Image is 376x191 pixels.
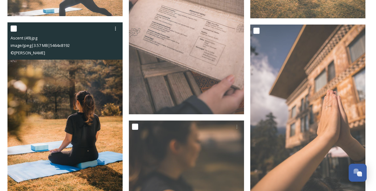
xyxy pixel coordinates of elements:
[11,43,70,48] span: image/jpeg | 3.57 MB | 5464 x 8192
[11,50,45,56] span: © [PERSON_NAME]
[349,164,367,182] button: Open Chat
[11,35,37,41] span: Ascent (49).jpg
